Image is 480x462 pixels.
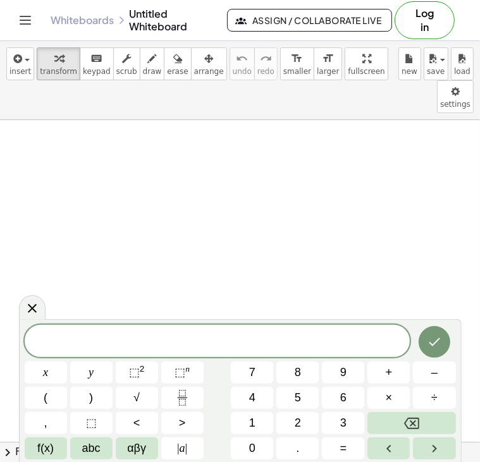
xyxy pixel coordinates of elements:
span: smaller [283,67,311,76]
button: Divide [413,387,455,409]
button: Done [419,326,450,358]
sup: 2 [140,364,145,374]
button: draw [140,47,165,80]
span: 1 [249,415,255,432]
span: arrange [194,67,224,76]
span: 9 [340,364,347,381]
button: 3 [322,412,364,434]
span: 0 [249,440,255,457]
span: . [296,440,299,457]
span: | [177,442,180,454]
button: redoredo [254,47,278,80]
button: Placeholder [70,412,113,434]
i: keyboard [90,51,102,66]
button: Equals [322,437,364,459]
span: redo [257,67,274,76]
span: ⬚ [175,366,185,379]
span: – [431,364,438,381]
span: 2 [295,415,301,432]
button: format_sizesmaller [280,47,314,80]
span: αβγ [127,440,146,457]
button: 6 [322,387,364,409]
span: larger [317,67,339,76]
span: ÷ [431,389,438,406]
button: ) [70,387,113,409]
button: Toggle navigation [15,10,35,30]
button: . [276,437,319,459]
span: a [177,440,187,457]
i: format_size [291,51,303,66]
button: y [70,362,113,384]
span: scrub [116,67,137,76]
button: erase [164,47,191,80]
button: fullscreen [345,47,388,80]
button: save [424,47,448,80]
button: Functions [25,437,67,459]
button: 2 [276,412,319,434]
button: Greater than [161,412,204,434]
span: √ [133,389,140,406]
button: keyboardkeypad [80,47,114,80]
span: load [454,67,471,76]
span: < [133,415,140,432]
button: 5 [276,387,319,409]
i: format_size [322,51,334,66]
span: f(x) [37,440,54,457]
span: = [340,440,347,457]
span: abc [82,440,101,457]
button: Plus [367,362,410,384]
span: Assign / Collaborate Live [238,15,381,26]
span: ⬚ [129,366,140,379]
button: , [25,412,67,434]
span: | [185,442,188,454]
span: > [179,415,186,432]
button: format_sizelarger [314,47,342,80]
span: save [427,67,445,76]
button: undoundo [230,47,255,80]
span: 5 [295,389,301,406]
button: Times [367,387,410,409]
button: Superscript [161,362,204,384]
button: 4 [231,387,273,409]
span: draw [143,67,162,76]
button: 7 [231,362,273,384]
span: ⬚ [86,415,97,432]
span: settings [440,100,471,109]
button: Left arrow [367,437,410,459]
button: scrub [113,47,140,80]
button: Less than [116,412,158,434]
span: keypad [83,67,111,76]
span: x [43,364,48,381]
span: 6 [340,389,347,406]
button: transform [37,47,80,80]
button: 9 [322,362,364,384]
button: load [451,47,474,80]
span: transform [40,67,77,76]
span: ) [89,389,93,406]
span: 8 [295,364,301,381]
button: Greek alphabet [116,437,158,459]
span: insert [9,67,31,76]
sup: n [185,364,190,374]
button: 1 [231,412,273,434]
button: Squared [116,362,158,384]
button: arrange [191,47,227,80]
button: Right arrow [413,437,455,459]
button: Alphabet [70,437,113,459]
span: 7 [249,364,255,381]
span: erase [167,67,188,76]
span: 4 [249,389,255,406]
button: Assign / Collaborate Live [227,9,392,32]
button: Absolute value [161,437,204,459]
button: x [25,362,67,384]
span: + [386,364,393,381]
button: settings [437,80,474,113]
span: × [386,389,393,406]
button: new [398,47,421,80]
span: y [89,364,94,381]
button: Fraction [161,387,204,409]
button: insert [6,47,34,80]
a: Whiteboards [51,14,114,27]
button: Square root [116,387,158,409]
span: undo [233,67,252,76]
